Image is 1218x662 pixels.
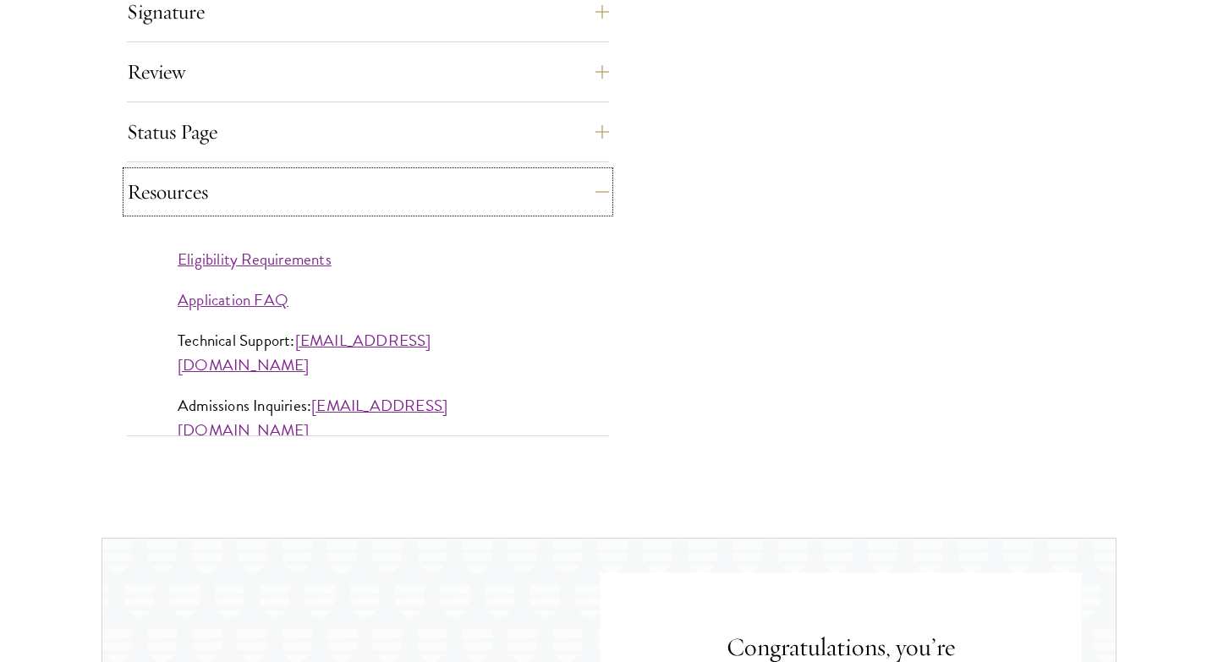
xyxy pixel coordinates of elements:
p: Technical Support: [178,328,558,377]
button: Resources [127,172,609,212]
p: Admissions Inquiries: [178,393,558,442]
a: Application FAQ [178,287,288,312]
a: [EMAIL_ADDRESS][DOMAIN_NAME] [178,328,431,377]
button: Status Page [127,112,609,152]
a: [EMAIL_ADDRESS][DOMAIN_NAME] [178,393,447,442]
button: Review [127,52,609,92]
a: Eligibility Requirements [178,247,332,271]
